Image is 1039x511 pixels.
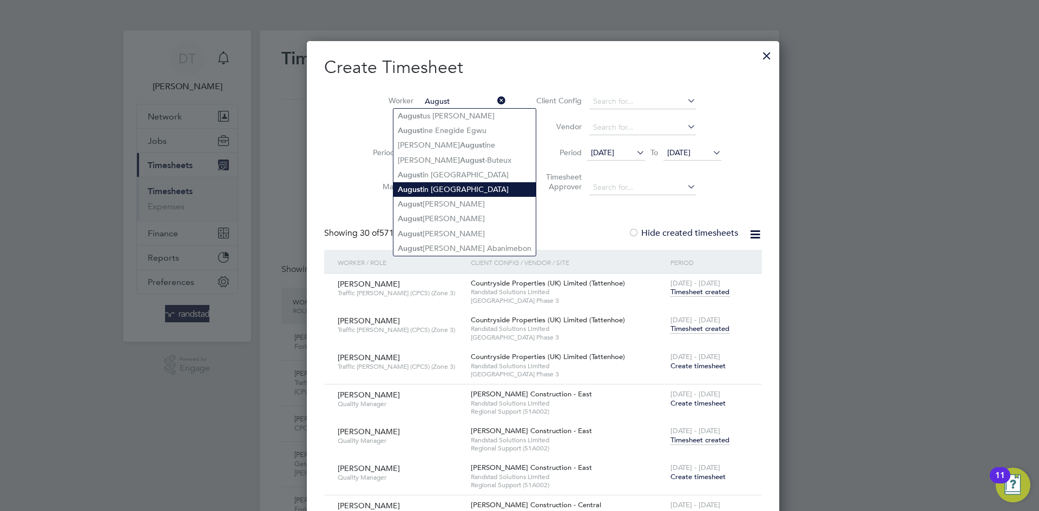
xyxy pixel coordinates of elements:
[670,361,726,370] span: Create timesheet
[471,333,665,342] span: [GEOGRAPHIC_DATA] Phase 3
[338,400,463,408] span: Quality Manager
[471,324,665,333] span: Randstad Solutions Limited
[471,352,625,361] span: Countryside Properties (UK) Limited (Tattenhoe)
[589,120,696,135] input: Search for...
[365,148,413,157] label: Period Type
[338,390,400,400] span: [PERSON_NAME]
[471,296,665,305] span: [GEOGRAPHIC_DATA] Phase 3
[398,185,423,194] b: August
[670,352,720,361] span: [DATE] - [DATE]
[324,56,762,79] h2: Create Timesheet
[365,96,413,105] label: Worker
[670,472,726,481] span: Create timesheet
[471,407,665,416] span: Regional Support (51A002)
[393,211,536,226] li: [PERSON_NAME]
[393,138,536,152] li: [PERSON_NAME] ine
[393,227,536,241] li: [PERSON_NAME]
[670,315,720,324] span: [DATE] - [DATE]
[338,501,400,510] span: [PERSON_NAME]
[647,145,661,160] span: To
[995,475,1005,489] div: 11
[628,228,738,238] label: Hide created timesheets
[338,289,463,297] span: Traffic [PERSON_NAME] (CPCS) (Zone 3)
[324,228,430,239] div: Showing
[670,463,720,472] span: [DATE] - [DATE]
[398,229,423,238] b: August
[471,436,665,444] span: Randstad Solutions Limited
[471,426,592,435] span: [PERSON_NAME] Construction - East
[393,123,536,138] li: ine Enegide Egwu
[468,250,668,275] div: Client Config / Vendor / Site
[338,326,463,334] span: Traffic [PERSON_NAME] (CPCS) (Zone 3)
[471,500,601,509] span: [PERSON_NAME] Construction - Central
[338,436,463,445] span: Quality Manager
[338,316,400,326] span: [PERSON_NAME]
[393,109,536,123] li: us [PERSON_NAME]
[460,141,485,150] b: August
[471,399,665,408] span: Randstad Solutions Limited
[670,500,720,509] span: [DATE] - [DATE]
[398,244,423,253] b: August
[589,180,696,195] input: Search for...
[471,278,625,288] span: Countryside Properties (UK) Limited (Tattenhoe)
[471,370,665,379] span: [GEOGRAPHIC_DATA] Phase 3
[393,168,536,182] li: in [GEOGRAPHIC_DATA]
[670,287,729,297] span: Timesheet created
[338,279,400,289] span: [PERSON_NAME]
[360,228,428,238] span: 571 Workers
[460,156,485,165] b: August
[471,481,665,489] span: Regional Support (51A002)
[589,94,696,109] input: Search for...
[365,122,413,131] label: Site
[365,172,413,191] label: Hiring Manager
[533,172,582,191] label: Timesheet Approver
[338,473,463,482] span: Quality Manager
[398,170,423,180] b: August
[471,463,592,472] span: [PERSON_NAME] Construction - East
[471,362,665,370] span: Randstad Solutions Limited
[338,362,463,371] span: Traffic [PERSON_NAME] (CPCS) (Zone 3)
[670,435,729,445] span: Timesheet created
[471,389,592,399] span: [PERSON_NAME] Construction - East
[338,427,400,436] span: [PERSON_NAME]
[668,250,751,275] div: Period
[533,122,582,131] label: Vendor
[338,463,400,473] span: [PERSON_NAME]
[670,399,726,408] span: Create timesheet
[393,182,536,197] li: in [GEOGRAPHIC_DATA]
[533,96,582,105] label: Client Config
[360,228,379,238] span: 30 of
[398,214,423,223] b: August
[670,324,729,334] span: Timesheet created
[471,288,665,296] span: Randstad Solutions Limited
[398,126,423,135] b: August
[591,148,614,157] span: [DATE]
[667,148,691,157] span: [DATE]
[670,389,720,399] span: [DATE] - [DATE]
[393,197,536,211] li: [PERSON_NAME]
[471,444,665,453] span: Regional Support (51A002)
[996,468,1030,502] button: Open Resource Center, 11 new notifications
[471,473,665,481] span: Randstad Solutions Limited
[670,278,720,288] span: [DATE] - [DATE]
[398,200,423,209] b: August
[335,250,468,275] div: Worker / Role
[471,315,625,324] span: Countryside Properties (UK) Limited (Tattenhoe)
[533,148,582,157] label: Period
[398,111,423,121] b: August
[338,353,400,362] span: [PERSON_NAME]
[393,153,536,168] li: [PERSON_NAME] -Buteux
[670,426,720,435] span: [DATE] - [DATE]
[393,241,536,256] li: [PERSON_NAME] Abanimebon
[421,94,506,109] input: Search for...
